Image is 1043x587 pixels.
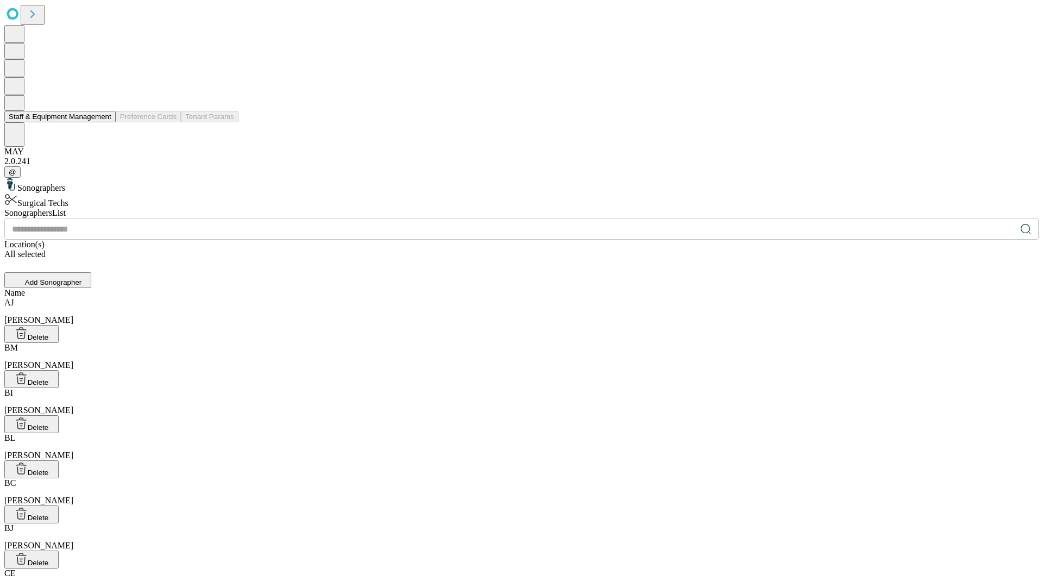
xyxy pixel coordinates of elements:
[4,111,116,122] button: Staff & Equipment Management
[4,569,15,578] span: CE
[4,166,21,178] button: @
[28,423,49,432] span: Delete
[181,111,238,122] button: Tenant Params
[4,370,59,388] button: Delete
[28,378,49,386] span: Delete
[4,388,13,397] span: BI
[4,193,1039,208] div: Surgical Techs
[4,157,1039,166] div: 2.0.241
[4,343,18,352] span: BM
[9,168,16,176] span: @
[4,523,14,533] span: BJ
[28,333,49,341] span: Delete
[4,478,16,488] span: BC
[4,433,1039,460] div: [PERSON_NAME]
[4,178,1039,193] div: Sonographers
[4,505,59,523] button: Delete
[4,343,1039,370] div: [PERSON_NAME]
[4,208,1039,218] div: Sonographers List
[4,272,91,288] button: Add Sonographer
[4,433,15,442] span: BL
[28,514,49,522] span: Delete
[4,325,59,343] button: Delete
[4,288,1039,298] div: Name
[4,249,1039,259] div: All selected
[4,388,1039,415] div: [PERSON_NAME]
[4,298,1039,325] div: [PERSON_NAME]
[4,415,59,433] button: Delete
[4,298,14,307] span: AJ
[25,278,81,286] span: Add Sonographer
[4,147,1039,157] div: MAY
[116,111,181,122] button: Preference Cards
[4,240,45,249] span: Location(s)
[4,551,59,569] button: Delete
[4,460,59,478] button: Delete
[28,559,49,567] span: Delete
[4,523,1039,551] div: [PERSON_NAME]
[28,469,49,477] span: Delete
[4,478,1039,505] div: [PERSON_NAME]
